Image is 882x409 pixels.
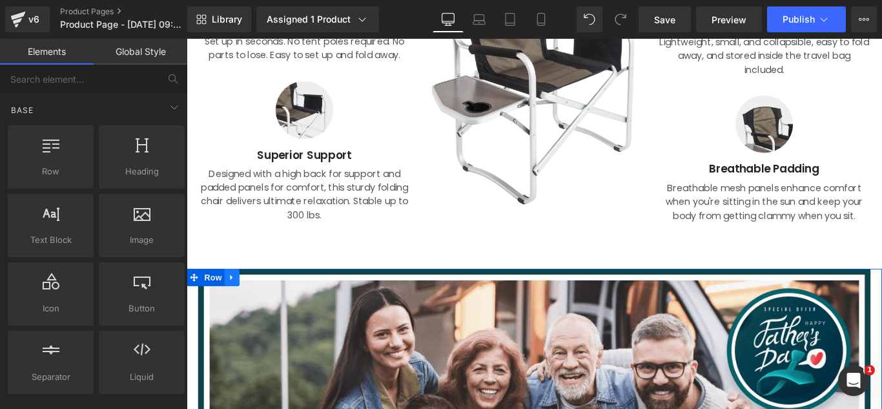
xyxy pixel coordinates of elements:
[783,14,815,25] span: Publish
[212,14,242,25] span: Library
[94,39,187,65] a: Global Style
[654,13,675,26] span: Save
[103,302,181,315] span: Button
[838,365,869,396] iframe: Intercom live chat
[529,160,768,207] p: Breathable mesh panels enhance comfort when you're sitting in the sun and keep your body from get...
[13,123,252,140] p: Superior Support
[10,104,35,116] span: Base
[767,6,846,32] button: Publish
[267,13,369,26] div: Assigned 1 Product
[13,144,252,206] p: Designed with a high back for support and padded panels for comfort, this sturdy folding chair de...
[433,6,464,32] a: Desktop
[12,370,90,384] span: Separator
[12,233,90,247] span: Text Block
[696,6,762,32] a: Preview
[60,19,184,30] span: Product Page - [DATE] 09:17:05
[60,6,209,17] a: Product Pages
[12,302,90,315] span: Icon
[103,370,181,384] span: Liquid
[103,233,181,247] span: Image
[464,6,495,32] a: Laptop
[26,11,42,28] div: v6
[43,258,59,278] a: Expand / Collapse
[712,13,746,26] span: Preview
[12,165,90,178] span: Row
[5,6,50,32] a: v6
[851,6,877,32] button: More
[526,6,557,32] a: Mobile
[495,6,526,32] a: Tablet
[103,165,181,178] span: Heading
[529,139,768,155] p: Breathable Padding
[608,6,633,32] button: Redo
[865,365,875,375] span: 1
[17,258,43,278] span: Row
[187,6,251,32] a: New Library
[577,6,602,32] button: Undo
